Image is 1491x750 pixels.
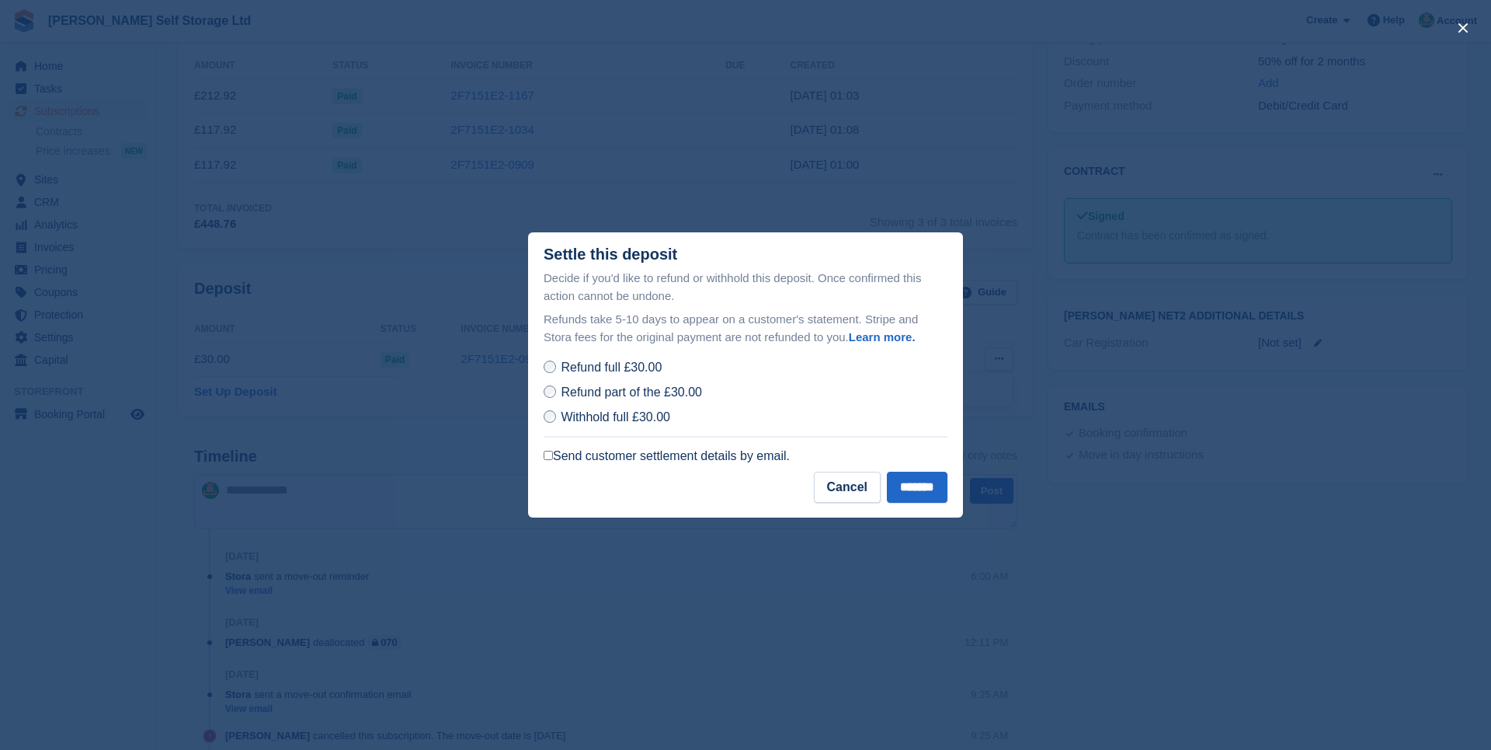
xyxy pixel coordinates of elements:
[561,361,662,374] span: Refund full £30.00
[544,451,553,460] input: Send customer settlement details by email.
[814,472,881,503] button: Cancel
[561,410,670,424] span: Withhold full £30.00
[1451,16,1475,40] button: close
[544,361,556,373] input: Refund full £30.00
[544,311,947,346] p: Refunds take 5-10 days to appear on a customer's statement. Stripe and Stora fees for the origina...
[544,385,556,398] input: Refund part of the £30.00
[849,330,916,344] a: Learn more.
[544,270,947,305] p: Decide if you'd like to refund or withhold this deposit. Once confirmed this action cannot be und...
[544,246,677,263] div: Settle this deposit
[544,410,556,423] input: Withhold full £30.00
[561,385,701,399] span: Refund part of the £30.00
[544,448,790,464] label: Send customer settlement details by email.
